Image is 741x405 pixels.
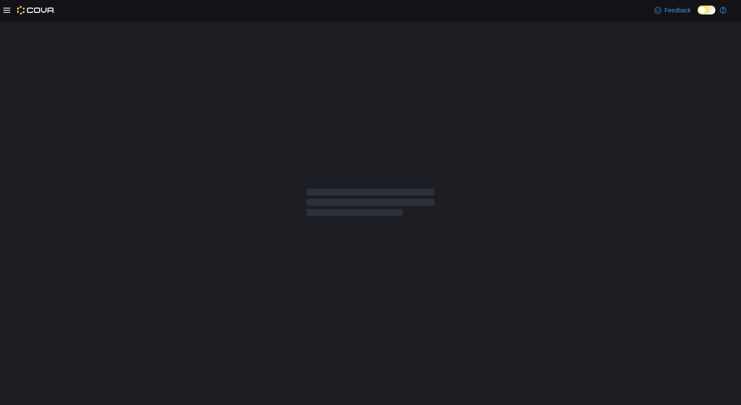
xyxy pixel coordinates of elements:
a: Feedback [651,2,694,19]
span: Loading [307,190,434,218]
span: Dark Mode [698,15,698,15]
input: Dark Mode [698,6,715,15]
img: Cova [17,6,55,15]
span: Feedback [665,6,691,15]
